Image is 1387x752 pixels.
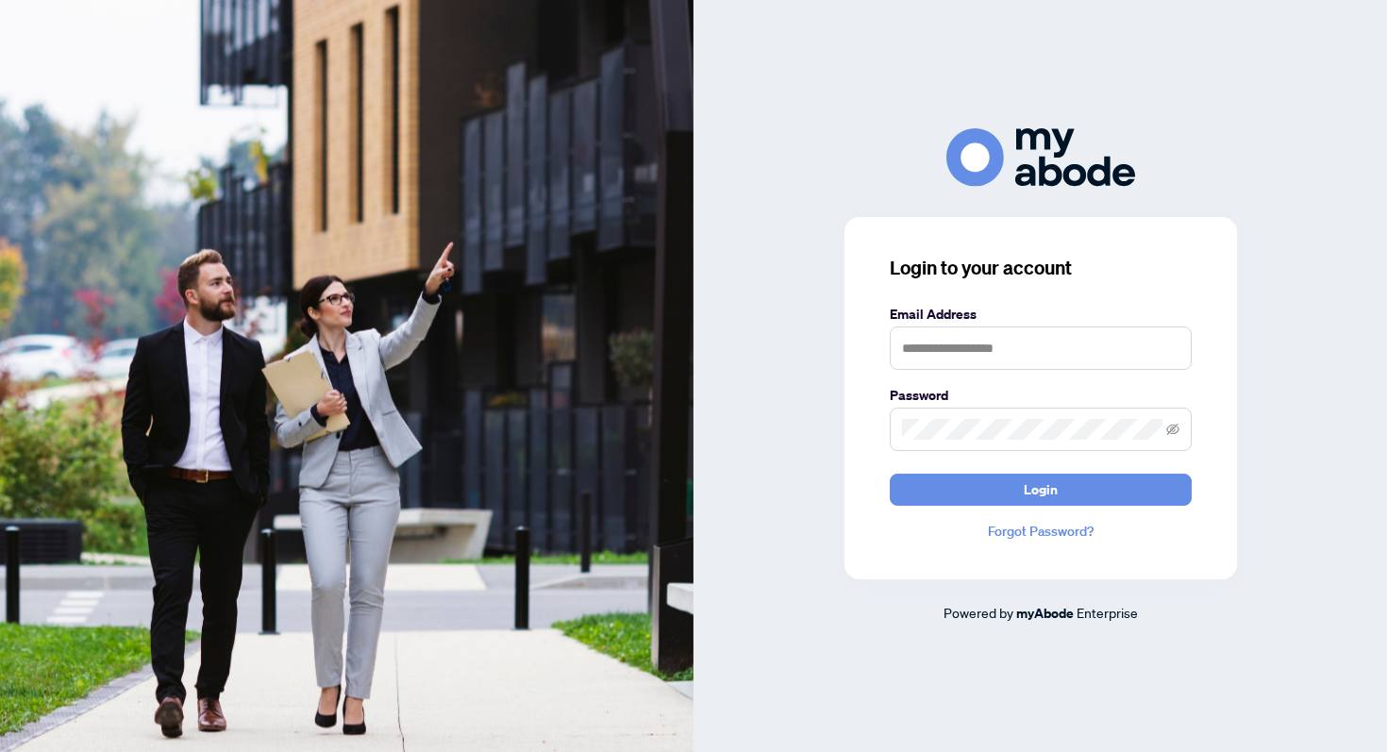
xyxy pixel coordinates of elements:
[946,128,1135,186] img: ma-logo
[1024,475,1058,505] span: Login
[890,304,1192,325] label: Email Address
[944,604,1013,621] span: Powered by
[890,255,1192,281] h3: Login to your account
[890,521,1192,542] a: Forgot Password?
[1166,423,1179,436] span: eye-invisible
[890,385,1192,406] label: Password
[890,474,1192,506] button: Login
[1077,604,1138,621] span: Enterprise
[1016,603,1074,624] a: myAbode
